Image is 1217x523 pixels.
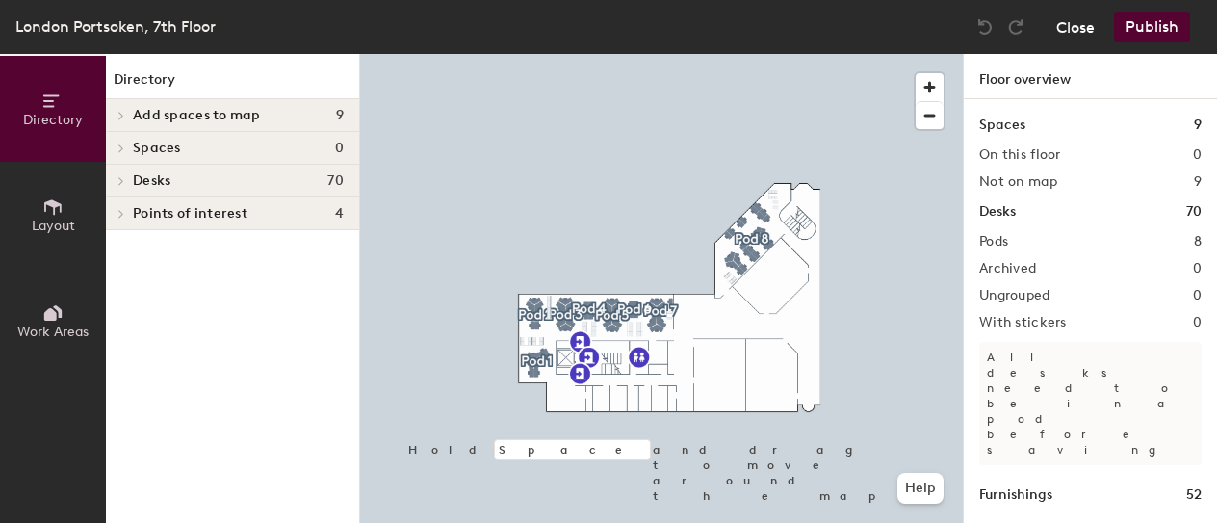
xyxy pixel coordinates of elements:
h2: 8 [1194,234,1202,249]
h2: 0 [1193,261,1202,276]
span: Points of interest [133,206,247,222]
h2: With stickers [979,315,1067,330]
span: 70 [327,173,344,189]
h2: 0 [1193,315,1202,330]
div: London Portsoken, 7th Floor [15,14,216,39]
span: Directory [23,112,83,128]
h2: 9 [1194,174,1202,190]
h1: 9 [1194,115,1202,136]
h1: Spaces [979,115,1025,136]
button: Publish [1114,12,1190,42]
h2: Pods [979,234,1008,249]
h2: 0 [1193,288,1202,303]
span: Desks [133,173,170,189]
h2: Ungrouped [979,288,1050,303]
h1: 70 [1186,201,1202,222]
button: Close [1056,12,1095,42]
span: Add spaces to map [133,108,261,123]
span: Layout [32,218,75,234]
button: Help [897,473,944,504]
h2: Not on map [979,174,1057,190]
h1: Desks [979,201,1016,222]
h1: Floor overview [964,54,1217,99]
span: 0 [335,141,344,156]
span: 9 [336,108,344,123]
img: Redo [1006,17,1025,37]
p: All desks need to be in a pod before saving [979,342,1202,465]
h1: Directory [106,69,359,99]
h2: Archived [979,261,1036,276]
h1: Furnishings [979,484,1052,506]
span: 4 [335,206,344,222]
span: Spaces [133,141,181,156]
h2: On this floor [979,147,1061,163]
span: Work Areas [17,324,89,340]
img: Undo [975,17,995,37]
h2: 0 [1193,147,1202,163]
h1: 52 [1186,484,1202,506]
